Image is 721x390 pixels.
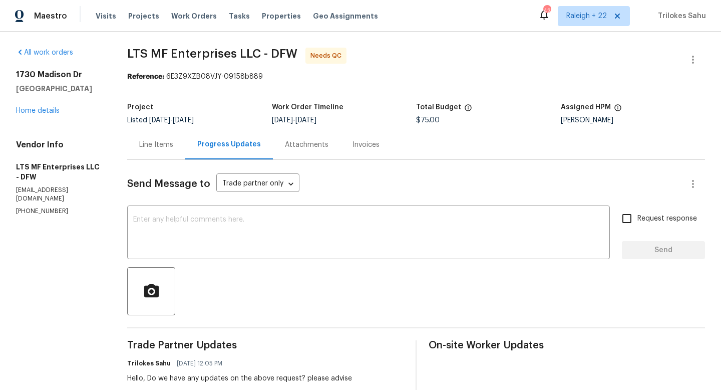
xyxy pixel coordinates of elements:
span: $75.00 [416,117,440,124]
span: On-site Worker Updates [429,340,705,350]
span: - [149,117,194,124]
span: Maestro [34,11,67,21]
p: [PHONE_NUMBER] [16,207,103,216]
span: [DATE] [149,117,170,124]
h4: Vendor Info [16,140,103,150]
span: Request response [637,214,697,224]
p: [EMAIL_ADDRESS][DOMAIN_NAME] [16,186,103,203]
div: 422 [543,6,550,16]
div: Attachments [285,140,328,150]
h5: Work Order Timeline [272,104,343,111]
h5: Assigned HPM [561,104,611,111]
span: Projects [128,11,159,21]
span: Tasks [229,13,250,20]
div: Line Items [139,140,173,150]
h5: [GEOGRAPHIC_DATA] [16,84,103,94]
span: Raleigh + 22 [566,11,607,21]
span: Needs QC [310,51,345,61]
h5: LTS MF Enterprises LLC - DFW [16,162,103,182]
span: [DATE] [295,117,316,124]
span: Send Message to [127,179,210,189]
span: Visits [96,11,116,21]
b: Reference: [127,73,164,80]
span: LTS MF Enterprises LLC - DFW [127,48,297,60]
div: [PERSON_NAME] [561,117,705,124]
div: Progress Updates [197,139,261,149]
span: [DATE] 12:05 PM [177,358,222,368]
h2: 1730 Madison Dr [16,70,103,80]
span: Trade Partner Updates [127,340,404,350]
h6: Trilokes Sahu [127,358,171,368]
span: The total cost of line items that have been proposed by Opendoor. This sum includes line items th... [464,104,472,117]
span: Properties [262,11,301,21]
span: Work Orders [171,11,217,21]
span: Geo Assignments [313,11,378,21]
span: [DATE] [173,117,194,124]
a: All work orders [16,49,73,56]
div: Invoices [352,140,380,150]
div: Hello, Do we have any updates on the above request? please advise [127,373,352,383]
span: - [272,117,316,124]
span: [DATE] [272,117,293,124]
span: Trilokes Sahu [654,11,706,21]
div: Trade partner only [216,176,299,192]
span: Listed [127,117,194,124]
div: 6E3Z9XZB08VJY-09158b889 [127,72,705,82]
a: Home details [16,107,60,114]
span: The hpm assigned to this work order. [614,104,622,117]
h5: Total Budget [416,104,461,111]
h5: Project [127,104,153,111]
